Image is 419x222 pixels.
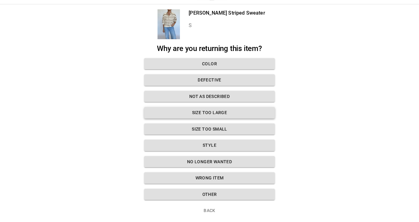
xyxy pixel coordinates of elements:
[144,123,275,135] button: Size too small
[144,74,275,86] button: Defective
[144,189,275,200] button: Other
[144,44,275,53] h2: Why are you returning this item?
[189,22,265,29] p: S
[144,172,275,184] button: Wrong Item
[144,140,275,151] button: Style
[144,91,275,102] button: Not as described
[144,58,275,70] button: Color
[144,107,275,118] button: Size too large
[144,205,275,216] button: Back
[144,156,275,168] button: No longer wanted
[189,9,265,17] p: [PERSON_NAME] Striped Sweater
